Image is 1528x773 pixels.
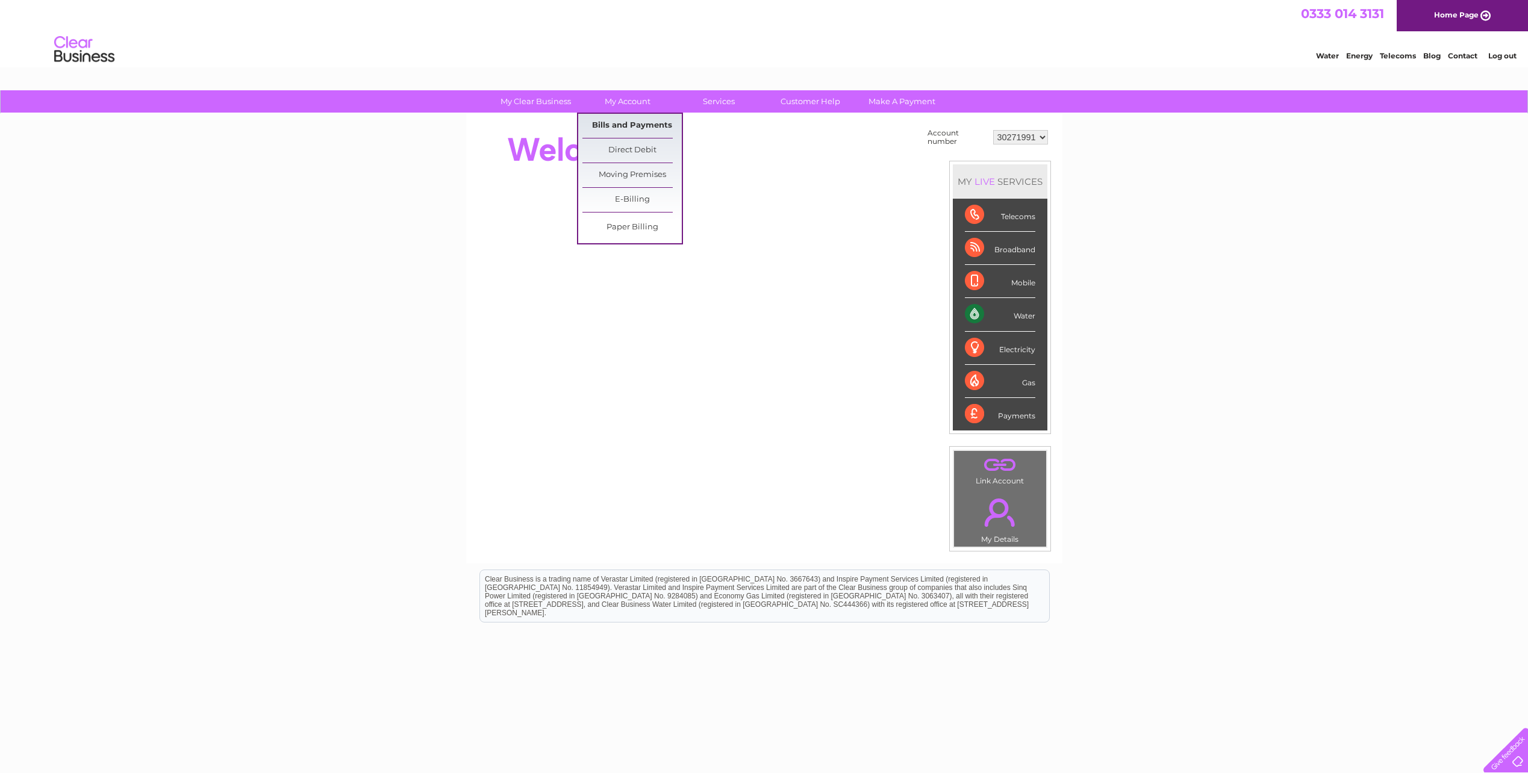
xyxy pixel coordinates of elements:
div: Water [965,298,1035,331]
a: Customer Help [761,90,860,113]
td: Link Account [953,450,1047,488]
div: Mobile [965,265,1035,298]
a: Make A Payment [852,90,952,113]
a: My Account [578,90,677,113]
a: Telecoms [1380,51,1416,60]
td: My Details [953,488,1047,547]
div: Gas [965,365,1035,398]
a: Contact [1448,51,1477,60]
div: Clear Business is a trading name of Verastar Limited (registered in [GEOGRAPHIC_DATA] No. 3667643... [480,7,1049,58]
a: Blog [1423,51,1441,60]
a: Water [1316,51,1339,60]
a: Log out [1488,51,1517,60]
a: . [957,491,1043,533]
div: MY SERVICES [953,164,1047,199]
a: Paper Billing [582,216,682,240]
div: Electricity [965,332,1035,365]
div: Broadband [965,232,1035,265]
div: Telecoms [965,199,1035,232]
a: Moving Premises [582,163,682,187]
a: E-Billing [582,188,682,212]
div: Payments [965,398,1035,430]
td: Account number [925,126,990,149]
a: Direct Debit [582,138,682,163]
a: Services [669,90,769,113]
a: . [957,454,1043,475]
a: My Clear Business [486,90,585,113]
a: Bills and Payments [582,114,682,138]
a: 0333 014 3131 [1301,6,1384,21]
a: Energy [1346,51,1373,60]
img: logo.png [54,31,115,68]
div: LIVE [972,176,997,187]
